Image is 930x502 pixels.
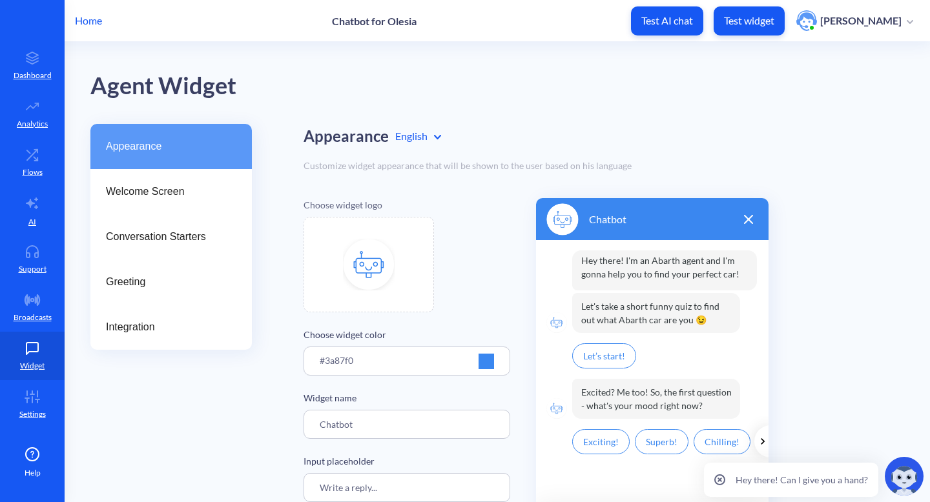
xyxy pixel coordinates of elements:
p: [PERSON_NAME] [820,14,902,28]
img: logo [546,312,567,333]
span: Greeting [106,274,226,290]
p: Settings [19,408,46,420]
div: Customize widget appearance that will be shown to the user based on his language [304,159,904,172]
a: Conversation Starters [90,214,252,259]
p: Chatbot [589,212,626,227]
img: file [343,239,395,290]
p: Superb! [635,429,688,454]
span: Help [25,467,41,479]
span: Welcome Screen [106,184,226,199]
p: Hey there! I'm an Abarth agent and I'm gonna help you to find your perfect car! [572,250,757,290]
a: Welcome Screen [90,169,252,214]
h2: Appearance [304,127,389,146]
span: Integration [106,319,226,335]
p: Widget name [304,391,510,405]
img: copilot-icon.svg [885,457,924,496]
p: Let's take a short funny quiz to find out what Abarth car are you 😉 [572,293,740,333]
input: Agent [304,410,510,439]
p: Broadcasts [14,312,52,323]
p: Excited? Me too! So, the first question - what's your mood right now? [572,379,740,419]
p: Flows [23,166,43,178]
p: Home [75,13,102,28]
p: Choose widget logo [304,198,510,212]
span: Appearance [106,139,226,154]
img: logo [546,203,579,236]
p: Chatbot for Olesia [332,15,417,27]
p: Test widget [724,14,774,27]
input: Write your reply [304,473,510,502]
p: Let’s start! [572,343,636,368]
img: logo [546,398,567,419]
p: AI [28,216,36,228]
div: English [395,128,441,144]
p: #3a87f0 [320,354,353,367]
p: Widget [20,360,45,372]
a: Integration [90,305,252,350]
p: Dashboard [14,70,52,81]
p: Input placeholder [304,454,510,468]
a: Greeting [90,259,252,305]
button: Test AI chat [631,6,703,35]
img: user photo [796,10,817,31]
p: Support [19,263,46,275]
button: Test widget [714,6,785,35]
p: Test AI chat [641,14,693,27]
p: Hey there! Can I give you a hand? [736,473,868,487]
a: Appearance [90,124,252,169]
p: Analytics [17,118,48,130]
button: user photo[PERSON_NAME] [790,9,920,32]
div: Agent Widget [90,68,930,105]
span: Conversation Starters [106,229,226,245]
p: Choose widget color [304,328,510,341]
p: Chilling! [694,429,750,454]
p: Exciting! [572,429,630,454]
